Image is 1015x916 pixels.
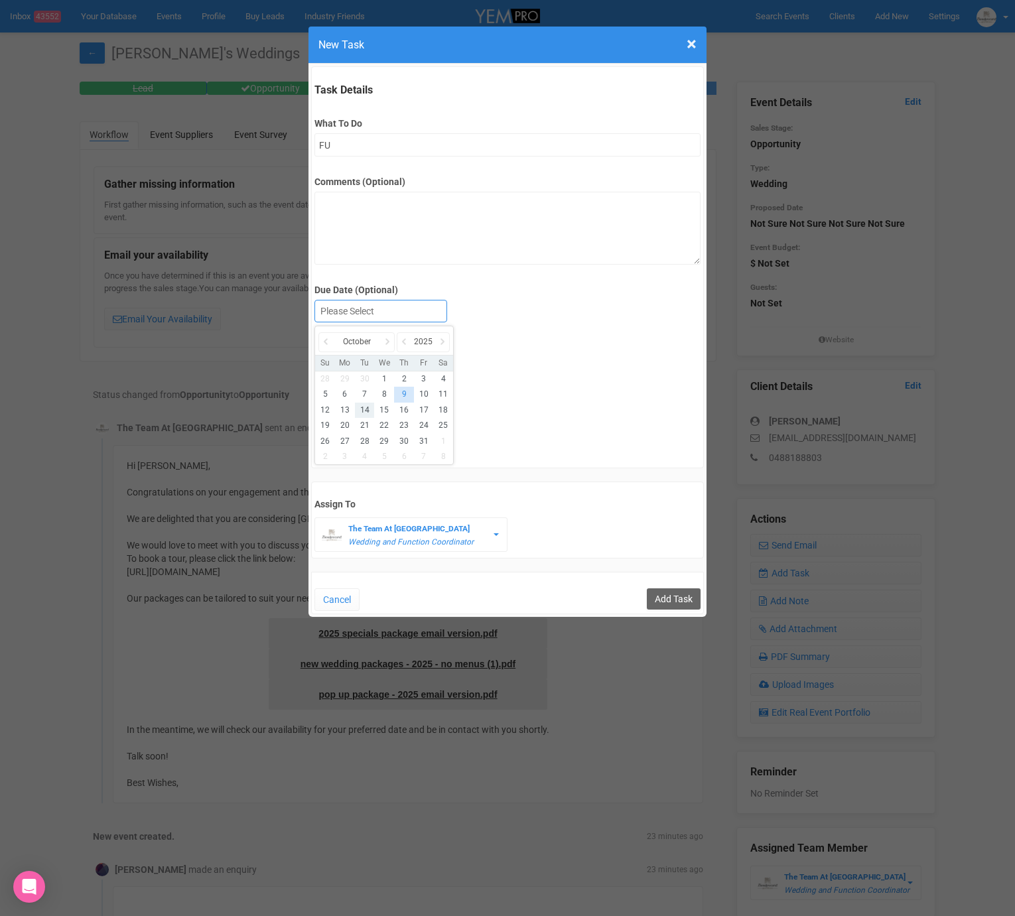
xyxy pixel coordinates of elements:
[414,371,434,387] li: 3
[374,418,394,433] li: 22
[687,33,697,55] span: ×
[355,387,375,402] li: 7
[335,387,355,402] li: 6
[414,449,434,464] li: 7
[374,403,394,418] li: 15
[322,525,342,545] img: BGLogo.jpg
[314,83,700,98] legend: Task Details
[394,387,414,402] li: 9
[394,449,414,464] li: 6
[394,358,414,369] li: Th
[335,449,355,464] li: 3
[315,449,335,464] li: 2
[314,497,700,511] label: Assign To
[315,403,335,418] li: 12
[314,588,360,611] button: Cancel
[374,358,394,369] li: We
[315,371,335,387] li: 28
[434,449,454,464] li: 8
[355,434,375,449] li: 28
[314,283,700,296] label: Due Date (Optional)
[314,117,700,130] label: What To Do
[434,403,454,418] li: 18
[355,371,375,387] li: 30
[348,537,474,547] em: Wedding and Function Coordinator
[414,434,434,449] li: 31
[394,434,414,449] li: 30
[414,358,434,369] li: Fr
[414,403,434,418] li: 17
[315,434,335,449] li: 26
[348,524,470,533] strong: The Team At [GEOGRAPHIC_DATA]
[647,588,701,610] input: Add Task
[355,418,375,433] li: 21
[13,871,45,903] div: Open Intercom Messenger
[434,418,454,433] li: 25
[314,175,700,188] label: Comments (Optional)
[374,387,394,402] li: 8
[374,449,394,464] li: 5
[434,358,454,369] li: Sa
[434,434,454,449] li: 1
[394,371,414,387] li: 2
[414,387,434,402] li: 10
[355,449,375,464] li: 4
[335,434,355,449] li: 27
[315,358,335,369] li: Su
[355,358,375,369] li: Tu
[374,371,394,387] li: 1
[315,387,335,402] li: 5
[374,434,394,449] li: 29
[335,358,355,369] li: Mo
[343,336,371,348] span: October
[335,418,355,433] li: 20
[434,371,454,387] li: 4
[414,418,434,433] li: 24
[394,403,414,418] li: 16
[355,403,375,418] li: 14
[315,418,335,433] li: 19
[335,403,355,418] li: 13
[414,336,433,348] span: 2025
[394,418,414,433] li: 23
[318,36,697,53] h4: New Task
[434,387,454,402] li: 11
[335,371,355,387] li: 29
